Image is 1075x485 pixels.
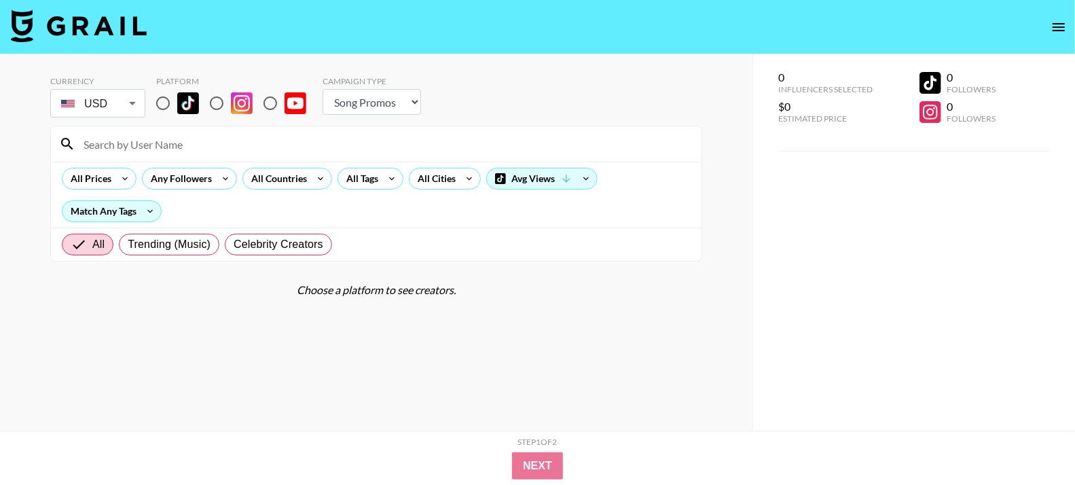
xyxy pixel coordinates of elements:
div: $0 [778,100,873,113]
div: USD [53,92,143,115]
div: Followers [947,113,996,124]
img: YouTube [285,92,306,114]
div: All Countries [243,168,310,189]
div: Currency [50,76,145,86]
span: All [92,236,105,253]
div: Followers [947,84,996,94]
div: All Cities [409,168,458,189]
input: Search by User Name [75,133,693,155]
button: Next [512,452,563,480]
div: Influencers Selected [778,84,873,94]
div: Step 1 of 2 [518,437,558,447]
div: 0 [947,71,996,84]
div: 0 [947,100,996,113]
div: Estimated Price [778,113,873,124]
img: Grail Talent [11,10,147,42]
span: Trending (Music) [128,236,211,253]
div: All Prices [62,168,114,189]
button: open drawer [1045,14,1072,41]
div: Any Followers [143,168,215,189]
div: Platform [156,76,317,86]
div: 0 [778,71,873,84]
div: All Tags [338,168,381,189]
img: TikTok [177,92,199,114]
img: Instagram [231,92,253,114]
div: Campaign Type [323,76,421,86]
div: Choose a platform to see creators. [50,283,702,297]
div: Match Any Tags [62,201,161,221]
span: Celebrity Creators [234,236,323,253]
div: Avg Views [487,168,597,189]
